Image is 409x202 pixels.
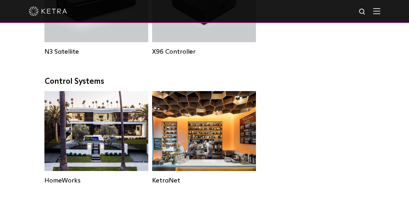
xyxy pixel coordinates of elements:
[44,177,148,184] div: HomeWorks
[44,91,148,184] a: HomeWorks Residential Solution
[152,48,256,56] div: X96 Controller
[45,77,364,86] div: Control Systems
[152,91,256,184] a: KetraNet Legacy System
[29,6,67,16] img: ketra-logo-2019-white
[373,8,380,14] img: Hamburger%20Nav.svg
[359,8,367,16] img: search icon
[44,48,148,56] div: N3 Satellite
[152,177,256,184] div: KetraNet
